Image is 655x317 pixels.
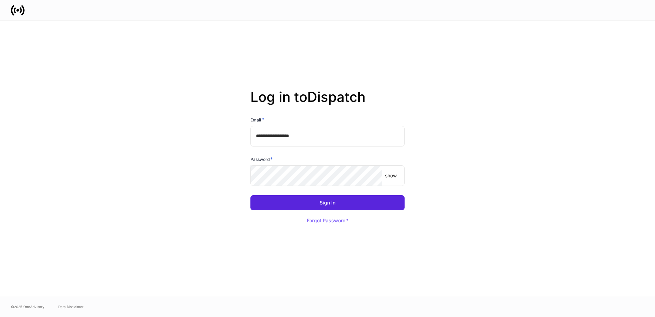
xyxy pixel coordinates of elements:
h6: Email [250,116,264,123]
div: Forgot Password? [307,218,348,223]
h6: Password [250,156,273,163]
button: Sign In [250,195,405,210]
p: show [385,172,397,179]
button: Forgot Password? [298,213,357,228]
a: Data Disclaimer [58,304,84,309]
h2: Log in to Dispatch [250,89,405,116]
span: © 2025 OneAdvisory [11,304,45,309]
div: Sign In [320,200,335,205]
